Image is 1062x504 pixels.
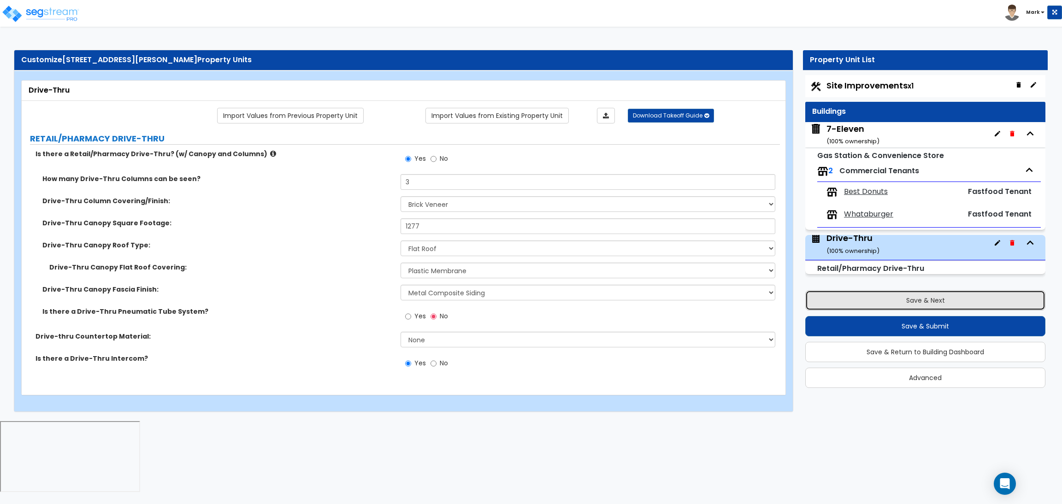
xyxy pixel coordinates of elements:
label: Drive-thru Countertop Material: [35,332,394,341]
a: Import the dynamic attribute values from previous properties. [217,108,364,123]
img: building.svg [810,232,822,244]
img: tenants.png [826,209,838,220]
button: Save & Submit [805,316,1045,336]
input: No [431,154,437,164]
img: tenants.png [826,187,838,198]
b: Mark [1026,9,1040,16]
label: Drive-Thru Canopy Flat Roof Covering: [49,263,394,272]
span: Best Donuts [844,187,888,197]
span: Site Improvements [826,80,914,91]
button: Download Takeoff Guide [628,109,714,123]
small: ( 100 % ownership) [826,137,879,146]
div: 7-Eleven [826,123,879,147]
span: Yes [414,358,426,368]
a: Import the dynamic attributes value through Excel sheet [597,108,615,123]
div: Drive-Thru [826,232,879,256]
a: Import the dynamic attribute values from existing properties. [425,108,569,123]
img: building.svg [810,123,822,135]
label: RETAIL/PHARMACY DRIVE-THRU [30,133,780,145]
button: Save & Return to Building Dashboard [805,342,1045,362]
span: 2 [828,165,833,176]
img: logo_pro_r.png [1,5,80,23]
input: No [431,358,437,369]
div: Open Intercom Messenger [994,473,1016,495]
div: Property Unit List [810,55,1041,65]
input: No [431,311,437,322]
label: Is there a Retail/Pharmacy Drive-Thru? (w/ Canopy and Columns) [35,149,394,158]
div: Drive-Thru [29,85,779,96]
label: Drive-Thru Canopy Roof Type: [42,240,394,250]
span: Commercial Tenants [839,165,919,176]
span: Yes [414,311,426,321]
small: Gas Station & Convenience Store [817,150,944,161]
input: Yes [405,311,411,322]
span: Fastfood Tenant [968,209,1032,219]
span: Whataburger [844,209,893,220]
img: Construction.png [810,81,822,93]
img: tenants.png [817,166,828,177]
span: Download Takeoff Guide [633,111,702,119]
button: Advanced [805,368,1045,388]
span: Fastfood Tenant [968,186,1032,197]
i: click for more info! [270,150,276,157]
div: Customize Property Units [21,55,786,65]
span: 7-Eleven [810,123,879,147]
label: Is there a Drive-Thru Pneumatic Tube System? [42,307,394,316]
span: No [440,311,448,321]
input: Yes [405,358,411,369]
span: Yes [414,154,426,163]
span: [STREET_ADDRESS][PERSON_NAME] [62,54,197,65]
small: ( 100 % ownership) [826,246,879,255]
label: Is there a Drive-Thru Intercom? [35,354,394,363]
small: x1 [908,81,914,91]
label: Drive-Thru Canopy Fascia Finish: [42,285,394,294]
input: Yes [405,154,411,164]
label: Drive-Thru Column Covering/Finish: [42,196,394,205]
img: avatar.png [1004,5,1020,21]
div: Buildings [812,106,1038,117]
span: No [440,358,448,368]
span: Drive-Thru [810,232,879,256]
label: How many Drive-Thru Columns can be seen? [42,174,394,183]
button: Save & Next [805,290,1045,311]
span: No [440,154,448,163]
label: Drive-Thru Canopy Square Footage: [42,218,394,228]
small: Retail/Pharmacy Drive-Thru [817,263,924,274]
